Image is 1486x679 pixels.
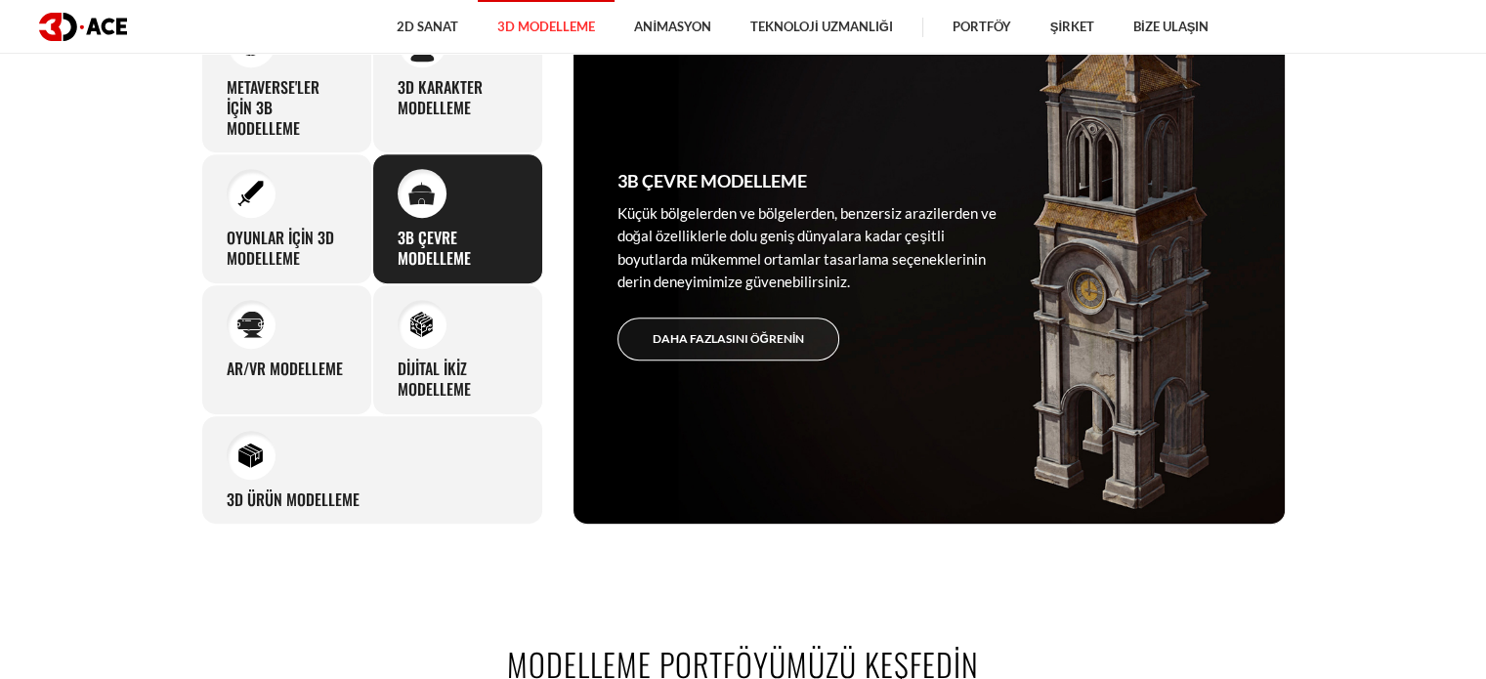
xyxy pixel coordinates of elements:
img: 3D Ürün Modelleme [237,442,264,468]
font: Bize Ulaşın [1133,19,1209,34]
img: Dijital İkiz modelleme [408,311,435,337]
font: 3D karakter modelleme [398,75,483,119]
font: 3D Ürün Modelleme [227,488,360,511]
font: Oyunlar için 3D modelleme [227,226,334,270]
img: Oyunlar için 3D modelleme [237,181,264,207]
font: 3B çevre modelleme [617,170,807,191]
img: AR/VR modelleme [237,311,264,337]
font: AR/VR modelleme [227,357,343,380]
font: Şirket [1050,19,1094,34]
font: Dijital İkiz modelleme [398,357,471,401]
font: Teknoloji Uzmanlığı [750,19,893,34]
font: Metaverse'ler için 3B Modelleme [227,75,319,140]
font: Daha fazlasını öğrenin [653,331,805,346]
font: 3D Modelleme [497,19,595,34]
font: 3B çevre modelleme [398,226,471,270]
font: Animasyon [634,19,711,34]
a: Daha fazlasını öğrenin [617,318,840,361]
font: Küçük bölgelerden ve bölgelerden, benzersiz arazilerden ve doğal özelliklerle dolu geniş dünyalar... [617,204,997,290]
font: Portföy [953,19,1011,34]
img: koyu logo [39,13,127,41]
font: 2D Sanat [397,19,458,34]
img: 3B çevre modelleme [408,182,435,205]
